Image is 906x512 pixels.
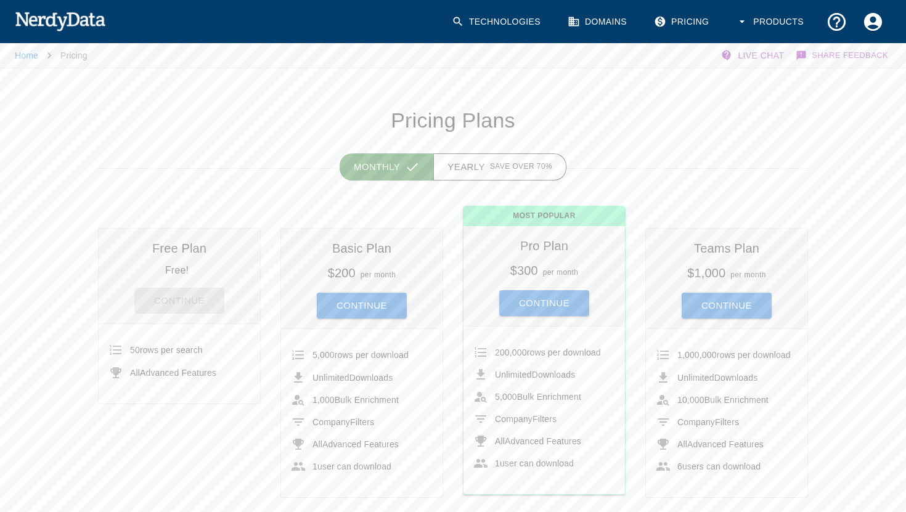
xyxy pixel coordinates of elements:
span: Advanced Features [495,436,581,446]
span: Advanced Features [677,439,764,449]
span: Unlimited [495,370,532,380]
p: Free! [165,265,189,275]
h6: Free Plan [108,238,250,258]
span: Unlimited [677,373,714,383]
span: All [677,439,687,449]
span: 5,000 [495,392,517,402]
span: 5,000 [312,350,335,360]
span: Advanced Features [312,439,399,449]
span: Filters [312,417,374,427]
span: 1,000,000 [677,350,717,360]
h6: $300 [510,264,538,277]
a: Domains [560,4,637,40]
span: Filters [495,414,557,424]
span: Unlimited [312,373,349,383]
span: Downloads [495,370,575,380]
button: Support and Documentation [818,4,855,40]
button: Continue [682,293,772,319]
iframe: Drift Widget Chat Controller [844,425,891,471]
span: rows per download [677,350,791,360]
h6: Teams Plan [656,238,798,258]
span: per month [730,270,766,279]
span: user can download [312,461,391,471]
span: Most Popular [463,206,625,226]
img: NerdyData.com [15,9,105,33]
span: user can download [495,458,574,468]
button: Live Chat [718,43,789,68]
span: Bulk Enrichment [495,392,581,402]
span: All [130,368,140,378]
span: per month [543,268,579,277]
span: 1 [495,458,500,468]
span: Bulk Enrichment [677,395,769,405]
span: Company [677,417,715,427]
span: users can download [677,461,761,471]
h6: $200 [328,266,356,280]
span: Filters [677,417,739,427]
span: 10,000 [677,395,704,405]
span: Save over 70% [490,161,552,173]
span: 6 [677,461,682,471]
span: Advanced Features [130,368,216,378]
button: Monthly [340,153,434,181]
button: Yearly Save over 70% [433,153,566,181]
span: Downloads [312,373,393,383]
button: Continue [317,293,407,319]
h6: $1,000 [687,266,725,280]
h1: Pricing Plans [98,108,808,134]
h6: Basic Plan [291,238,433,258]
a: Technologies [444,4,550,40]
button: Continue [499,290,589,316]
span: 1,000 [312,395,335,405]
button: Share Feedback [794,43,891,68]
nav: breadcrumb [15,43,88,68]
span: Company [312,417,350,427]
span: per month [361,270,396,279]
p: Pricing [60,49,88,62]
span: rows per download [312,350,409,360]
span: All [495,436,505,446]
button: Products [728,4,814,40]
span: 50 [130,345,140,355]
span: Downloads [677,373,757,383]
span: 1 [312,461,317,471]
span: All [312,439,322,449]
span: 200,000 [495,347,527,357]
span: Company [495,414,533,424]
a: Home [15,51,38,60]
span: rows per download [495,347,601,357]
span: rows per search [130,345,203,355]
button: Account Settings [855,4,891,40]
span: Bulk Enrichment [312,395,399,405]
h6: Pro Plan [473,236,615,256]
a: Pricing [647,4,719,40]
